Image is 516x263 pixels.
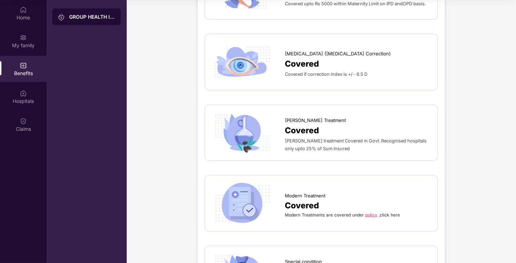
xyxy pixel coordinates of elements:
span: [PERSON_NAME] Treatment [285,117,346,124]
img: icon [212,112,272,154]
img: svg+xml;base64,PHN2ZyBpZD0iQ2xhaW0iIHhtbG5zPSJodHRwOi8vd3d3LnczLm9yZy8yMDAwL3N2ZyIgd2lkdGg9IjIwIi... [20,118,27,125]
div: GROUP HEALTH INSURANCE [69,13,115,20]
span: Covered [285,199,319,212]
span: ,click [379,212,389,218]
span: Modern [285,212,300,218]
span: here [391,212,400,218]
span: under [352,212,364,218]
img: svg+xml;base64,PHN2ZyBpZD0iSG9zcGl0YWxzIiB4bWxucz0iaHR0cDovL3d3dy53My5vcmcvMjAwMC9zdmciIHdpZHRoPS... [20,90,27,97]
span: Covered if correction index is +/­- 6.5 D [285,72,367,77]
span: Covered [285,57,319,70]
span: are [326,212,333,218]
span: [MEDICAL_DATA] ([MEDICAL_DATA] Correction) [285,50,391,57]
span: Covered [285,124,319,137]
img: icon [212,183,272,224]
span: Covered upto Rs 5000 within Maternity Limit on IPD andOPD basis. [285,1,426,6]
span: Treatments [302,212,325,218]
span: Modern Treatment [285,192,325,200]
img: svg+xml;base64,PHN2ZyB3aWR0aD0iMjAiIGhlaWdodD0iMjAiIHZpZXdCb3g9IjAgMCAyMCAyMCIgZmlsbD0ibm9uZSIgeG... [58,14,65,21]
img: icon [212,41,272,83]
a: policy [365,212,377,218]
img: svg+xml;base64,PHN2ZyBpZD0iSG9tZSIgeG1sbnM9Imh0dHA6Ly93d3cudzMub3JnLzIwMDAvc3ZnIiB3aWR0aD0iMjAiIG... [20,6,27,13]
span: covered [334,212,351,218]
img: svg+xml;base64,PHN2ZyB3aWR0aD0iMjAiIGhlaWdodD0iMjAiIHZpZXdCb3g9IjAgMCAyMCAyMCIgZmlsbD0ibm9uZSIgeG... [20,34,27,41]
img: svg+xml;base64,PHN2ZyBpZD0iQmVuZWZpdHMiIHhtbG5zPSJodHRwOi8vd3d3LnczLm9yZy8yMDAwL3N2ZyIgd2lkdGg9Ij... [20,62,27,69]
span: [PERSON_NAME] treatment Covered in Govt. Recognised hospitals only upto 25% of Sum Insured [285,138,427,151]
